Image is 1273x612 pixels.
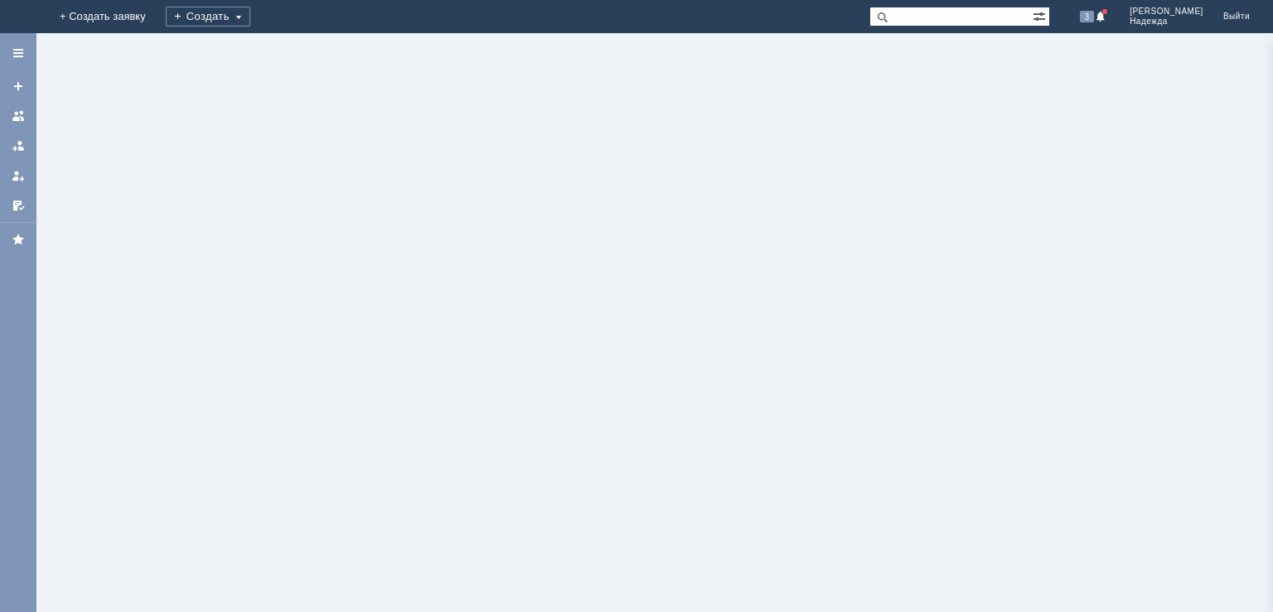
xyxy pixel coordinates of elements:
[5,133,31,159] a: Заявки в моей ответственности
[1130,7,1203,17] span: [PERSON_NAME]
[1033,7,1049,23] span: Расширенный поиск
[166,7,250,27] div: Создать
[5,192,31,219] a: Мои согласования
[5,163,31,189] a: Мои заявки
[1080,11,1095,22] span: 3
[5,73,31,100] a: Создать заявку
[1130,17,1168,27] span: Надежда
[5,103,31,129] a: Заявки на командах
